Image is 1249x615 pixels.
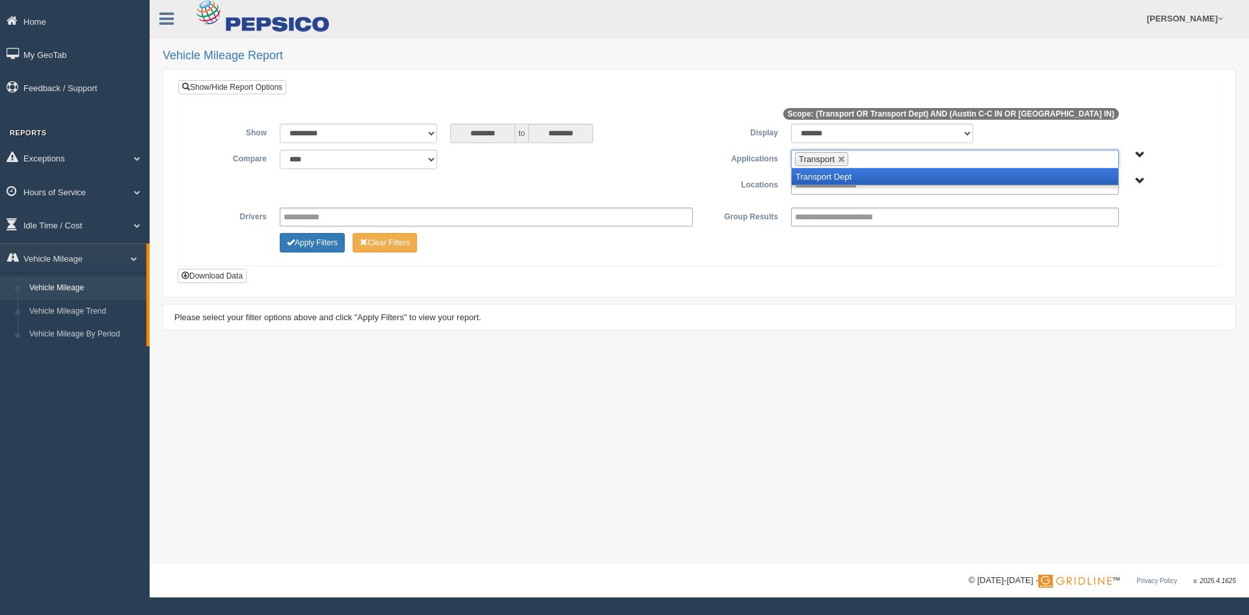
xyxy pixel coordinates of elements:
a: Vehicle Mileage Trend [23,300,146,323]
button: Change Filter Options [280,233,345,253]
label: Drivers [188,208,273,223]
label: Display [699,124,785,139]
h2: Vehicle Mileage Report [163,49,1236,62]
img: Gridline [1038,575,1112,588]
li: Transport Dept [792,169,1118,185]
label: Compare [188,150,273,165]
label: Group Results [699,208,785,223]
a: Vehicle Mileage By Period [23,323,146,346]
label: Show [188,124,273,139]
button: Download Data [178,269,247,283]
button: Change Filter Options [353,233,417,253]
span: Scope: (Transport OR Transport Dept) AND (Austin C-C IN OR [GEOGRAPHIC_DATA] IN) [783,108,1119,120]
span: v. 2025.4.1625 [1194,577,1236,584]
span: Please select your filter options above and click "Apply Filters" to view your report. [174,312,481,322]
span: to [515,124,528,143]
a: Show/Hide Report Options [178,80,286,94]
label: Applications [699,150,785,165]
span: Transport [799,154,835,164]
label: Locations [699,176,785,191]
a: Privacy Policy [1136,577,1177,584]
div: © [DATE]-[DATE] - ™ [969,574,1236,588]
a: Vehicle Mileage [23,277,146,300]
